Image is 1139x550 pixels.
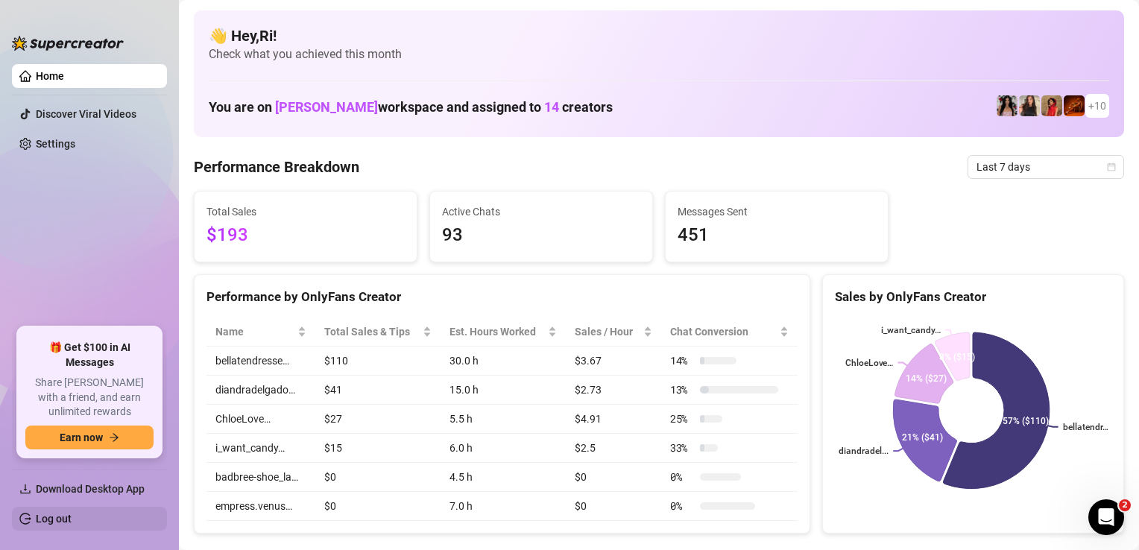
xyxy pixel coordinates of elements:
[206,287,798,307] div: Performance by OnlyFans Creator
[441,463,567,492] td: 4.5 h
[441,492,567,521] td: 7.0 h
[566,434,661,463] td: $2.5
[206,434,315,463] td: i_want_candy…
[976,156,1115,178] span: Last 7 days
[12,36,124,51] img: logo-BBDzfeDw.svg
[36,70,64,82] a: Home
[206,405,315,434] td: ChloeLove…
[206,492,315,521] td: empress.venus…
[575,323,640,340] span: Sales / Hour
[206,463,315,492] td: badbree-shoe_la…
[36,108,136,120] a: Discover Viral Videos
[215,323,294,340] span: Name
[670,469,694,485] span: 0 %
[661,317,798,347] th: Chat Conversion
[997,95,1017,116] img: empress.venus
[324,323,420,340] span: Total Sales & Tips
[441,434,567,463] td: 6.0 h
[1019,95,1040,116] img: diandradelgado
[678,221,876,250] span: 451
[441,347,567,376] td: 30.0 h
[839,446,889,457] text: diandradel...
[670,323,777,340] span: Chat Conversion
[315,347,441,376] td: $110
[206,347,315,376] td: bellatendresse…
[315,463,441,492] td: $0
[315,317,441,347] th: Total Sales & Tips
[206,317,315,347] th: Name
[25,341,154,370] span: 🎁 Get $100 in AI Messages
[442,221,640,250] span: 93
[566,376,661,405] td: $2.73
[36,483,145,495] span: Download Desktop App
[544,99,559,115] span: 14
[670,411,694,427] span: 25 %
[206,203,405,220] span: Total Sales
[1063,422,1109,432] text: bellatendr...
[1088,98,1106,114] span: + 10
[315,376,441,405] td: $41
[25,426,154,449] button: Earn nowarrow-right
[441,376,567,405] td: 15.0 h
[206,221,405,250] span: $193
[845,358,893,368] text: ChloeLove…
[1119,499,1131,511] span: 2
[315,405,441,434] td: $27
[566,463,661,492] td: $0
[25,376,154,420] span: Share [PERSON_NAME] with a friend, and earn unlimited rewards
[835,287,1111,307] div: Sales by OnlyFans Creator
[1107,162,1116,171] span: calendar
[36,138,75,150] a: Settings
[449,323,546,340] div: Est. Hours Worked
[670,440,694,456] span: 33 %
[566,405,661,434] td: $4.91
[670,498,694,514] span: 0 %
[206,376,315,405] td: diandradelgado…
[670,353,694,369] span: 14 %
[1088,499,1124,535] iframe: Intercom live chat
[566,317,661,347] th: Sales / Hour
[209,46,1109,63] span: Check what you achieved this month
[442,203,640,220] span: Active Chats
[60,432,103,443] span: Earn now
[209,99,613,116] h1: You are on workspace and assigned to creators
[881,325,941,335] text: i_want_candy…
[315,434,441,463] td: $15
[441,405,567,434] td: 5.5 h
[678,203,876,220] span: Messages Sent
[109,432,119,443] span: arrow-right
[670,382,694,398] span: 13 %
[19,483,31,495] span: download
[1041,95,1062,116] img: bellatendresse
[194,157,359,177] h4: Performance Breakdown
[566,347,661,376] td: $3.67
[566,492,661,521] td: $0
[209,25,1109,46] h4: 👋 Hey, Ri !
[315,492,441,521] td: $0
[36,513,72,525] a: Log out
[275,99,378,115] span: [PERSON_NAME]
[1064,95,1085,116] img: vipchocolate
